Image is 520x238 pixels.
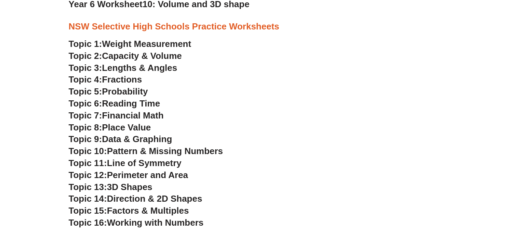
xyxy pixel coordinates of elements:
span: 3D Shapes [107,182,152,192]
span: Perimeter and Area [107,170,188,180]
span: Fractions [102,74,142,85]
a: Topic 16:Working with Numbers [69,217,204,228]
span: Topic 4: [69,74,102,85]
a: Topic 12:Perimeter and Area [69,170,188,180]
span: Weight Measurement [102,39,191,49]
a: Topic 9:Data & Graphing [69,134,172,144]
a: Topic 13:3D Shapes [69,182,152,192]
span: Line of Symmetry [107,158,182,168]
a: Topic 15:Factors & Multiples [69,205,189,216]
span: Pattern & Missing Numbers [107,146,223,156]
span: Topic 6: [69,98,102,109]
span: Topic 5: [69,86,102,97]
span: Topic 13: [69,182,107,192]
span: Financial Math [102,110,163,121]
span: Topic 10: [69,146,107,156]
span: Probability [102,86,148,97]
a: Topic 5:Probability [69,86,148,97]
span: Topic 2: [69,51,102,61]
a: Topic 3:Lengths & Angles [69,63,177,73]
a: Topic 1:Weight Measurement [69,39,191,49]
span: Lengths & Angles [102,63,177,73]
span: Topic 3: [69,63,102,73]
span: Capacity & Volume [102,51,182,61]
span: Topic 16: [69,217,107,228]
span: Topic 7: [69,110,102,121]
span: Direction & 2D Shapes [107,193,202,204]
span: Reading Time [102,98,160,109]
a: Topic 6:Reading Time [69,98,160,109]
a: Topic 10:Pattern & Missing Numbers [69,146,223,156]
a: Topic 2:Capacity & Volume [69,51,182,61]
span: Working with Numbers [107,217,203,228]
span: Topic 11: [69,158,107,168]
a: Topic 8:Place Value [69,122,151,133]
span: Topic 15: [69,205,107,216]
span: Topic 8: [69,122,102,133]
a: Topic 14:Direction & 2D Shapes [69,193,202,204]
h3: NSW Selective High Schools Practice Worksheets [69,21,452,33]
span: Topic 1: [69,39,102,49]
span: Topic 14: [69,193,107,204]
span: Factors & Multiples [107,205,189,216]
span: Topic 9: [69,134,102,144]
a: Topic 7:Financial Math [69,110,164,121]
span: Topic 12: [69,170,107,180]
span: Data & Graphing [102,134,172,144]
a: Topic 11:Line of Symmetry [69,158,182,168]
iframe: Chat Widget [406,161,520,238]
a: Topic 4:Fractions [69,74,142,85]
span: Place Value [102,122,151,133]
